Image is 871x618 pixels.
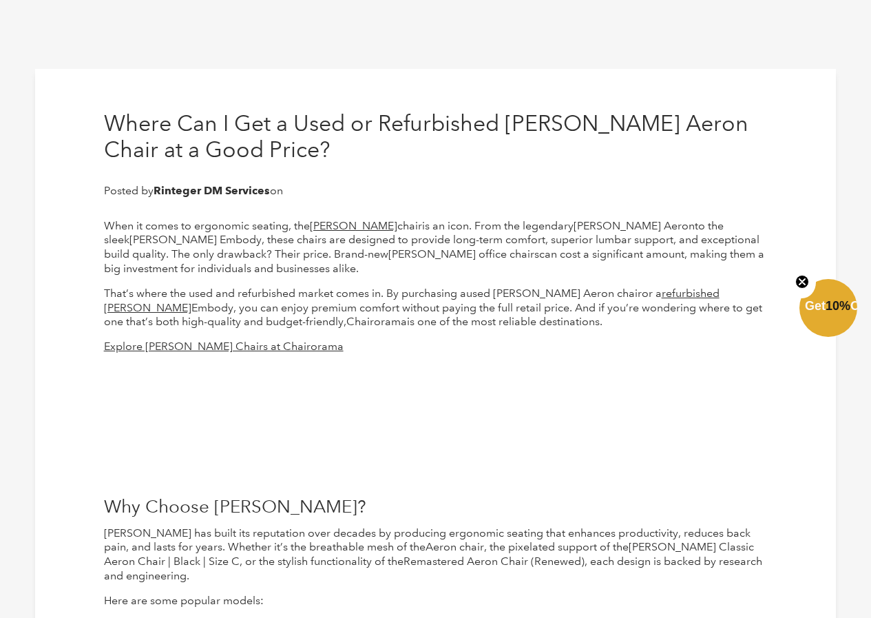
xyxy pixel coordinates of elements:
span: , or the stylish functionality of the [240,555,403,568]
span: [PERSON_NAME] office chairs [388,247,539,260]
div: Get10%OffClose teaser [799,280,857,338]
span: is one of the most reliable destinations. [407,315,602,328]
span: When it comes to ergonomic seating, the [104,219,310,232]
span: [PERSON_NAME] Aeron [574,219,695,232]
span: Chairorama [346,315,407,328]
span: , you can enjoy premium comfort without paying the full retail price. And if you’re wondering whe... [104,301,762,329]
a: Explore [PERSON_NAME] Chairs at Chairorama [104,340,344,353]
span: ), each design is backed by research and engineering. [104,555,762,582]
span: chair [397,219,422,232]
span: Get Off [805,299,868,313]
h1: Where Can I Get a Used or Refurbished [PERSON_NAME] Aeron Chair at a Good Price? [104,110,768,163]
span: or a [642,287,662,300]
span: can cost a significant amount, making them a big investment for individuals and businesses alike. [104,247,764,275]
a: refurbished [PERSON_NAME] [104,287,720,314]
span: 10% [826,299,850,313]
span: Remastered Aeron Chair (Renewed [403,555,581,568]
span: Why Choose [PERSON_NAME]? [104,495,366,517]
button: Close teaser [788,267,816,298]
span: [PERSON_NAME] Embody [129,233,262,246]
span: Embody [191,301,233,314]
span: [PERSON_NAME] Classic Aeron Chair | Black | Size C [104,540,754,568]
span: That’s where the used and refurbished market comes in. By purchasing a [104,287,466,300]
strong: Rinteger DM Services [154,184,270,197]
span: , these chairs are designed to provide long-term comfort, superior lumbar support, and exceptiona... [104,233,759,260]
p: Posted by on [104,184,768,198]
span: is an icon. From the legendary [422,219,574,232]
span: to the sleek [104,219,724,247]
span: Aeron chair [426,540,484,553]
span: Here are some popular models: [104,594,264,607]
span: used [PERSON_NAME] Aeron chair [466,287,642,300]
a: [PERSON_NAME] [310,219,397,232]
span: , the pixelated support of the [484,540,629,553]
span: [PERSON_NAME] has built its reputation over decades by producing ergonomic seating that enhances ... [104,526,751,554]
